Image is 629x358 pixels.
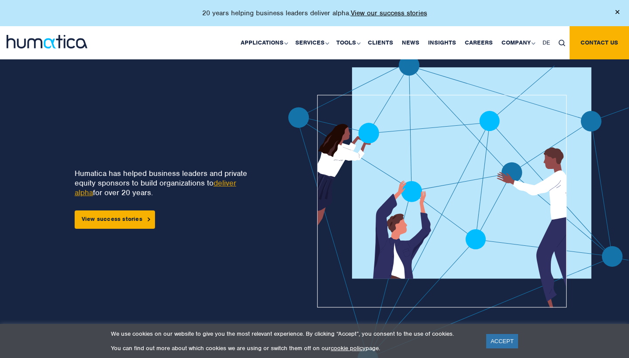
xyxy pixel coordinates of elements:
[111,330,475,337] p: We use cookies on our website to give you the most relevant experience. By clicking “Accept”, you...
[7,35,87,48] img: logo
[397,26,424,59] a: News
[486,334,518,348] a: ACCEPT
[351,9,427,17] a: View our success stories
[236,26,291,59] a: Applications
[202,9,427,17] p: 20 years helping business leaders deliver alpha.
[497,26,538,59] a: Company
[543,39,550,46] span: DE
[460,26,497,59] a: Careers
[538,26,554,59] a: DE
[291,26,332,59] a: Services
[570,26,629,59] a: Contact us
[559,40,565,46] img: search_icon
[363,26,397,59] a: Clients
[75,169,259,197] p: Humatica has helped business leaders and private equity sponsors to build organizations to for ov...
[332,26,363,59] a: Tools
[424,26,460,59] a: Insights
[331,344,366,352] a: cookie policy
[75,178,236,197] a: deliver alpha
[111,344,475,352] p: You can find out more about which cookies we are using or switch them off on our page.
[75,210,155,229] a: View success stories
[148,217,150,221] img: arrowicon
